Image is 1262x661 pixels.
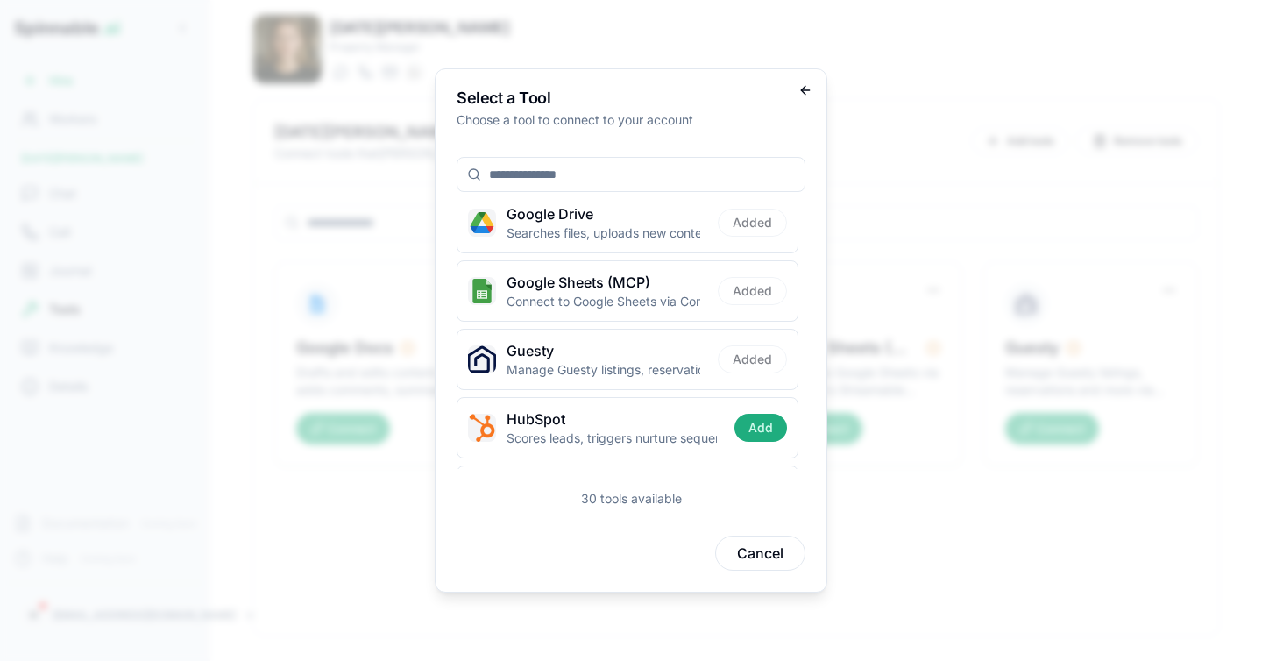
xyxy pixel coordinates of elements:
p: Manage Guesty listings, reservations and more via Guesty Open API. [507,361,700,379]
img: googledrive icon [468,209,496,237]
button: Cancel [715,536,805,571]
span: Guesty [507,340,554,361]
p: Searches files, uploads new content, organises folders, adjusts sharing permissions. [507,224,700,242]
p: Connect to Google Sheets via Composio's Streamable HTTP MCP server. [507,293,700,310]
span: Google Sheets (MCP) [507,272,650,293]
img: guesty icon [468,345,496,373]
div: 30 tools available [581,490,682,508]
p: Scores leads, triggers nurture sequences, syncs deal stages, alerts on account health. [507,430,717,447]
span: HubSpot [507,409,565,430]
p: Choose a tool to connect to your account [457,111,805,129]
button: Add [734,414,787,442]
span: Google Drive [507,203,593,224]
img: hubspot icon [468,414,496,442]
img: googlesheets icon [468,277,496,305]
h2: Select a Tool [457,90,805,106]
